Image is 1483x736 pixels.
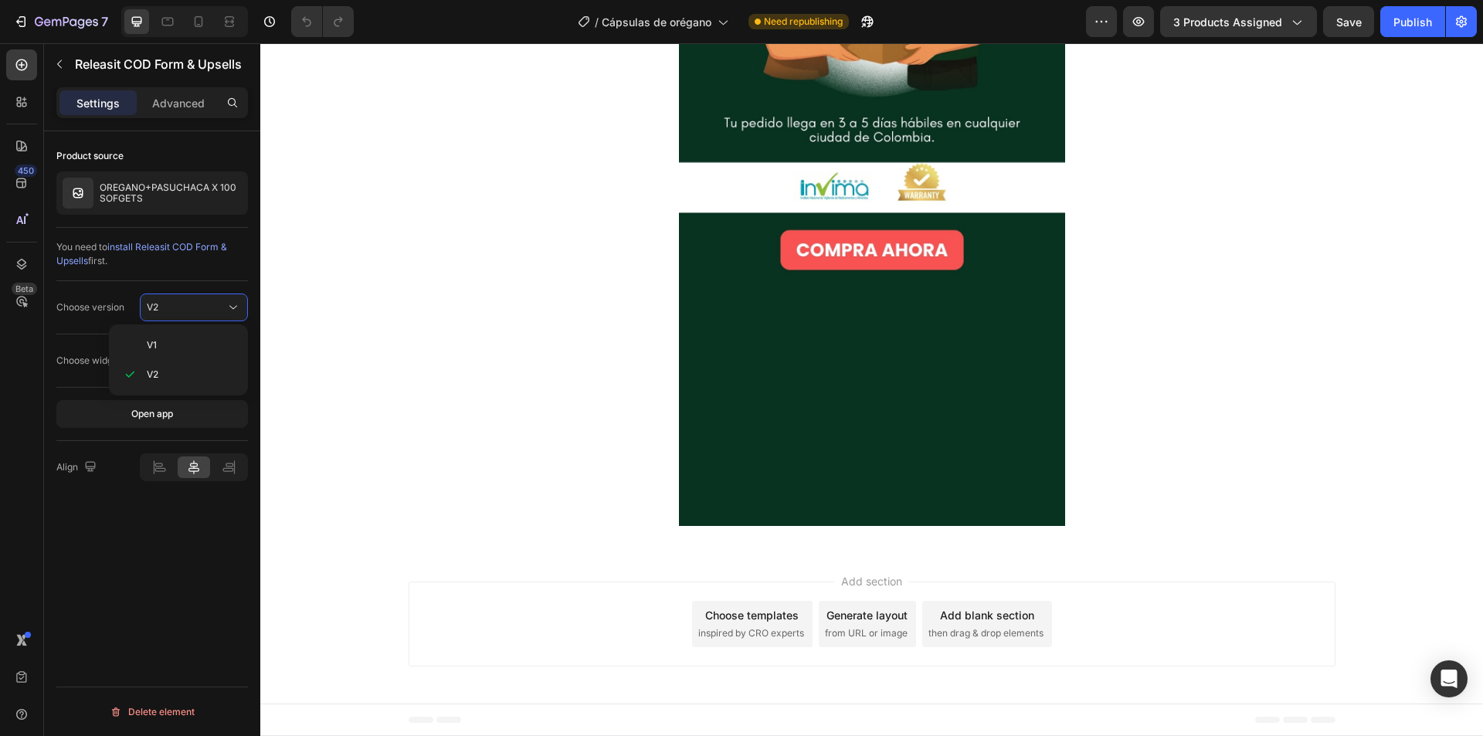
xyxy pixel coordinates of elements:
div: Add blank section [680,564,774,580]
p: Settings [76,95,120,111]
div: Generate layout [566,564,647,580]
span: 3 products assigned [1173,14,1282,30]
span: Need republishing [764,15,843,29]
button: Delete element [56,700,248,724]
span: then drag & drop elements [668,583,783,597]
div: 450 [15,164,37,177]
div: Undo/Redo [291,6,354,37]
button: Publish [1380,6,1445,37]
div: Choose widget [56,354,121,368]
span: V1 [147,338,157,352]
div: Beta [12,283,37,295]
span: from URL or image [565,583,647,597]
button: Save [1323,6,1374,37]
p: OREGANO+PASUCHACA X 100 SOFGETS [100,182,242,204]
p: Advanced [152,95,205,111]
div: Delete element [110,703,195,721]
div: Publish [1393,14,1432,30]
button: 7 [6,6,115,37]
span: inspired by CRO experts [438,583,544,597]
div: Align [56,457,100,478]
div: You need to first. [56,240,248,268]
button: V2 [140,293,248,321]
p: Releasit COD Form & Upsells [75,55,242,73]
span: Cápsulas de orégano [602,14,711,30]
span: V2 [147,301,158,313]
span: Save [1336,15,1362,29]
div: Open app [131,407,173,421]
img: product feature img [63,178,93,209]
div: Choose templates [445,564,538,580]
iframe: To enrich screen reader interactions, please activate Accessibility in Grammarly extension settings [260,43,1483,736]
p: 7 [101,12,108,31]
span: / [595,14,599,30]
button: Open app [56,400,248,428]
button: 3 products assigned [1160,6,1317,37]
div: Product source [56,149,124,163]
span: Add section [575,530,648,546]
span: install Releasit COD Form & Upsells [56,241,227,266]
span: V2 [147,368,158,382]
div: Choose version [56,300,124,314]
div: Open Intercom Messenger [1430,660,1468,697]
